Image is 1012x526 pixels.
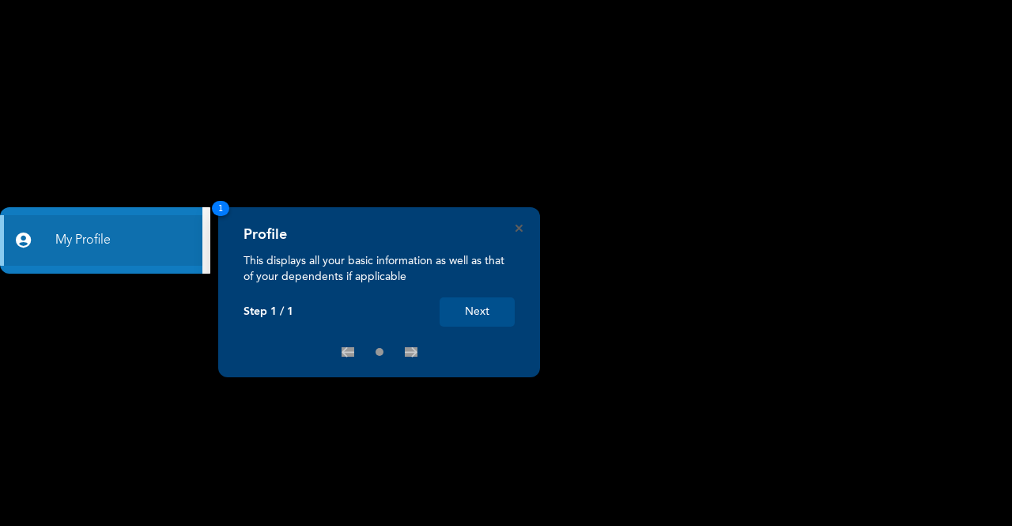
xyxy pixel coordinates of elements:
button: Close [515,225,523,232]
p: Step 1 / 1 [244,305,293,319]
h4: Profile [244,226,287,244]
span: 1 [212,201,229,216]
button: Next [440,297,515,327]
p: This displays all your basic information as well as that of your dependents if applicable [244,253,515,285]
